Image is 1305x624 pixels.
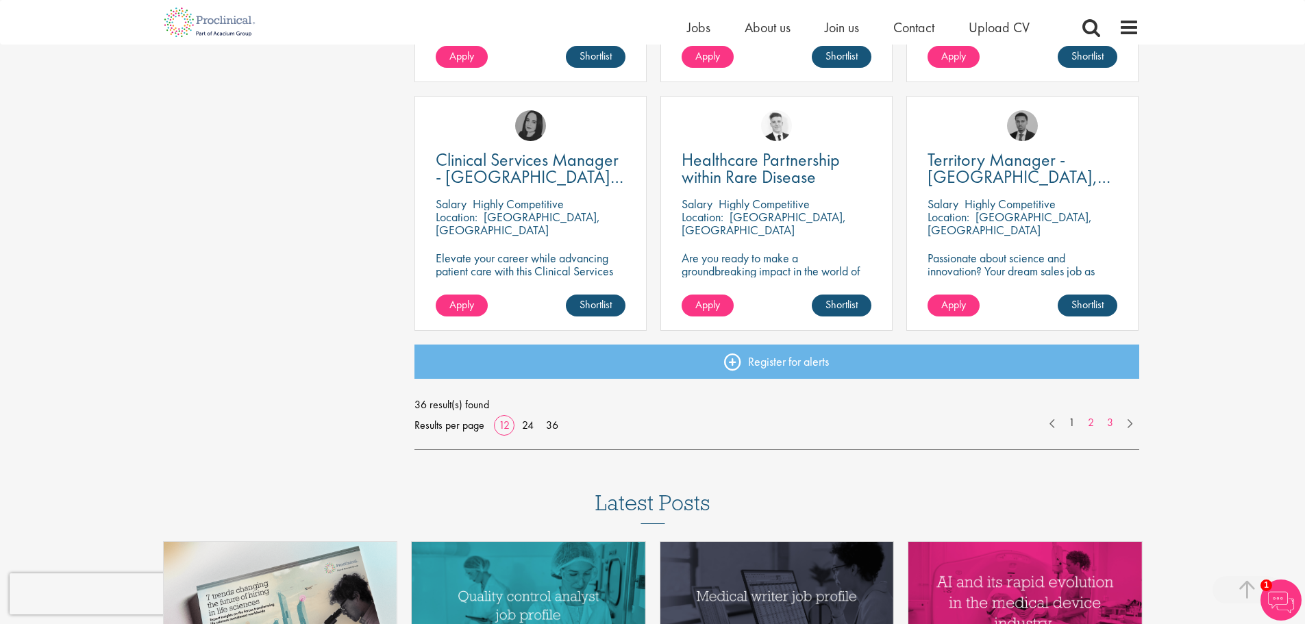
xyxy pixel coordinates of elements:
[682,251,871,316] p: Are you ready to make a groundbreaking impact in the world of biotechnology? Join a growing compa...
[719,196,810,212] p: Highly Competitive
[1100,415,1120,431] a: 3
[682,46,734,68] a: Apply
[436,209,600,238] p: [GEOGRAPHIC_DATA], [GEOGRAPHIC_DATA]
[928,295,980,316] a: Apply
[414,415,484,436] span: Results per page
[682,209,846,238] p: [GEOGRAPHIC_DATA], [GEOGRAPHIC_DATA]
[414,395,1139,415] span: 36 result(s) found
[436,151,625,186] a: Clinical Services Manager - [GEOGRAPHIC_DATA], [GEOGRAPHIC_DATA]
[682,148,840,188] span: Healthcare Partnership within Rare Disease
[1260,579,1302,621] img: Chatbot
[941,49,966,63] span: Apply
[745,18,791,36] a: About us
[941,297,966,312] span: Apply
[969,18,1030,36] a: Upload CV
[695,297,720,312] span: Apply
[695,49,720,63] span: Apply
[517,418,538,432] a: 24
[928,151,1117,186] a: Territory Manager - [GEOGRAPHIC_DATA], [GEOGRAPHIC_DATA]
[682,209,723,225] span: Location:
[1058,46,1117,68] a: Shortlist
[10,573,185,614] iframe: reCAPTCHA
[761,110,792,141] img: Nicolas Daniel
[414,345,1139,379] a: Register for alerts
[541,418,563,432] a: 36
[449,49,474,63] span: Apply
[928,251,1117,290] p: Passionate about science and innovation? Your dream sales job as Territory Manager awaits!
[893,18,934,36] a: Contact
[494,418,514,432] a: 12
[928,209,1092,238] p: [GEOGRAPHIC_DATA], [GEOGRAPHIC_DATA]
[449,297,474,312] span: Apply
[515,110,546,141] img: Anna Klemencic
[436,148,623,205] span: Clinical Services Manager - [GEOGRAPHIC_DATA], [GEOGRAPHIC_DATA]
[436,209,477,225] span: Location:
[928,196,958,212] span: Salary
[595,491,710,524] h3: Latest Posts
[687,18,710,36] a: Jobs
[1260,579,1272,591] span: 1
[473,196,564,212] p: Highly Competitive
[1058,295,1117,316] a: Shortlist
[436,295,488,316] a: Apply
[928,209,969,225] span: Location:
[682,196,712,212] span: Salary
[825,18,859,36] a: Join us
[682,151,871,186] a: Healthcare Partnership within Rare Disease
[812,295,871,316] a: Shortlist
[436,251,625,303] p: Elevate your career while advancing patient care with this Clinical Services Manager position wit...
[928,46,980,68] a: Apply
[436,46,488,68] a: Apply
[812,46,871,68] a: Shortlist
[1062,415,1082,431] a: 1
[682,295,734,316] a: Apply
[928,148,1110,205] span: Territory Manager - [GEOGRAPHIC_DATA], [GEOGRAPHIC_DATA]
[1081,415,1101,431] a: 2
[566,46,625,68] a: Shortlist
[965,196,1056,212] p: Highly Competitive
[566,295,625,316] a: Shortlist
[1007,110,1038,141] img: Carl Gbolade
[436,196,467,212] span: Salary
